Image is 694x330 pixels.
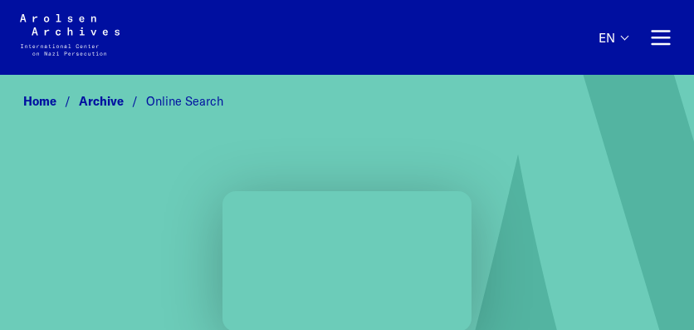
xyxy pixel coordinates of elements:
button: English, language selection [599,31,628,73]
span: Online Search [146,94,223,109]
a: Archive [79,94,146,109]
nav: Breadcrumb [20,90,674,115]
nav: Primary [599,14,674,62]
a: Home [23,94,79,109]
